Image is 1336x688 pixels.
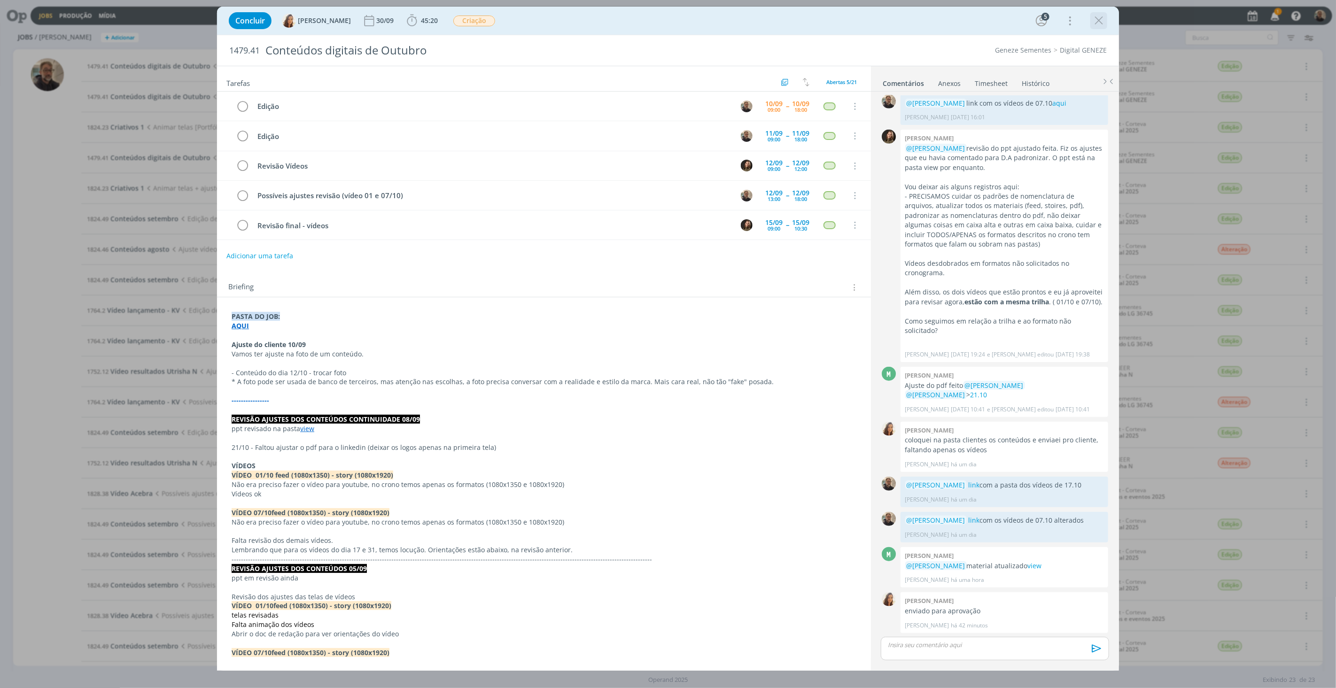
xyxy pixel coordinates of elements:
[229,46,260,56] span: 1479.41
[951,621,988,630] span: há 42 minutos
[282,14,351,28] button: V[PERSON_NAME]
[739,99,753,113] button: R
[739,188,753,202] button: R
[987,405,1054,414] span: e [PERSON_NAME] editou
[905,350,949,359] p: [PERSON_NAME]
[794,137,807,142] div: 18:00
[907,144,965,153] span: @[PERSON_NAME]
[229,12,272,29] button: Concluir
[235,17,265,24] span: Concluir
[951,405,986,414] span: [DATE] 10:41
[453,15,496,27] button: Criação
[232,545,856,555] p: Lembrando que para os vídeos do dia 17 e 31, temos locução. Orientações estão abaixo, na revisão ...
[965,297,1049,306] strong: estão com a mesma trilha
[951,350,986,359] span: [DATE] 19:24
[768,226,780,231] div: 09:00
[882,367,896,381] div: M
[232,349,856,359] p: Vamos ter ajuste na foto de um conteúdo.
[786,132,789,139] span: --
[786,192,789,199] span: --
[907,99,965,108] span: @[PERSON_NAME]
[905,405,949,414] p: [PERSON_NAME]
[272,508,389,517] strong: feed (1080x1350) - story (1080x1920)
[1028,561,1042,570] a: view
[803,78,809,86] img: arrow-down-up.svg
[905,576,949,584] p: [PERSON_NAME]
[300,424,314,433] a: view
[232,424,856,433] p: ppt revisado na pasta
[995,46,1051,54] a: Geneze Sementes
[969,480,980,489] a: link
[232,601,273,610] strong: VÍDEO 01/10
[905,317,1103,336] p: Como seguimos em relação a trilha e ao formato não solicitado?
[232,312,280,321] strong: PASTA DO JOB:
[765,130,783,137] div: 11/09
[882,547,896,561] div: M
[254,131,732,142] div: Edição
[273,601,391,610] strong: feed (1080x1350) - story (1080x1920)
[905,531,949,539] p: [PERSON_NAME]
[254,160,732,172] div: Revisão Vídeos
[254,190,732,201] div: Possíveis ajustes revisão (vídeo 01 e 07/10)
[765,190,783,196] div: 12/09
[905,113,949,122] p: [PERSON_NAME]
[768,196,780,201] div: 13:00
[951,576,985,584] span: há uma hora
[232,592,856,602] p: Revisão dos ajustes das telas de vídeos
[907,561,965,570] span: @[PERSON_NAME]
[1034,13,1049,28] button: 5
[882,592,896,606] img: V
[232,377,774,386] span: * A foto pode ser usada de banco de terceiros, mas atenção nas escolhas, a foto precisa conversar...
[232,518,856,527] p: Não era preciso fazer o vídeo para youtube, no crono temos apenas os formatos (1080x1350 e 1080x1...
[794,196,807,201] div: 18:00
[254,220,732,232] div: Revisão final - vídeos
[987,350,1054,359] span: e [PERSON_NAME] editou
[254,100,732,112] div: Edição
[792,100,809,107] div: 10/09
[768,166,780,171] div: 09:00
[262,39,737,62] div: Conteúdos digitais de Outubro
[232,620,314,629] span: Falta animação dos vídeos
[786,222,789,228] span: --
[1056,405,1090,414] span: [DATE] 10:41
[232,657,280,666] span: Telas revisadas
[741,190,753,201] img: R
[882,422,896,436] img: V
[882,94,896,108] img: R
[905,371,954,379] b: [PERSON_NAME]
[228,281,254,294] span: Briefing
[232,648,272,657] strong: VÍDEO 07/10
[786,162,789,169] span: --
[298,17,351,24] span: [PERSON_NAME]
[232,611,279,619] span: telas revisadas
[905,596,954,605] b: [PERSON_NAME]
[453,15,495,26] span: Criação
[905,606,1103,616] p: enviado para aprovação
[232,573,856,583] p: ppt em revisão ainda
[232,555,856,564] p: -------------------------------------------------------------------------------------------------...
[905,144,1103,172] p: revisão do ppt ajustado feita. Fiz os ajustes que eu havia comentado para D.A padronizar. O ppt e...
[794,166,807,171] div: 12:00
[232,321,249,330] strong: AQUI
[404,13,440,28] button: 45:20
[232,536,856,545] p: Falta revisão dos demais vídeos.
[741,160,753,171] img: J
[882,512,896,526] img: R
[765,100,783,107] div: 10/09
[882,130,896,144] img: J
[232,564,367,573] strong: REVISÃO AJUSTES DOS CONTEÚDOS 05/09
[882,75,924,88] a: Comentários
[969,516,980,525] a: link
[226,77,250,88] span: Tarefas
[765,160,783,166] div: 12/09
[282,14,296,28] img: V
[376,17,396,24] div: 30/09
[1041,13,1049,21] div: 5
[907,516,965,525] span: @[PERSON_NAME]
[792,219,809,226] div: 15/09
[905,516,1103,525] p: com os vídeos de 07.10 alterados
[905,480,1103,490] p: com a pasta dos vídeos de 17.10
[768,107,780,112] div: 09:00
[938,79,961,88] div: Anexos
[905,192,1103,249] p: - PRECISAMOS cuidar os padrões de nomenclatura de arquivos, atualizar todos os materiais (feed, s...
